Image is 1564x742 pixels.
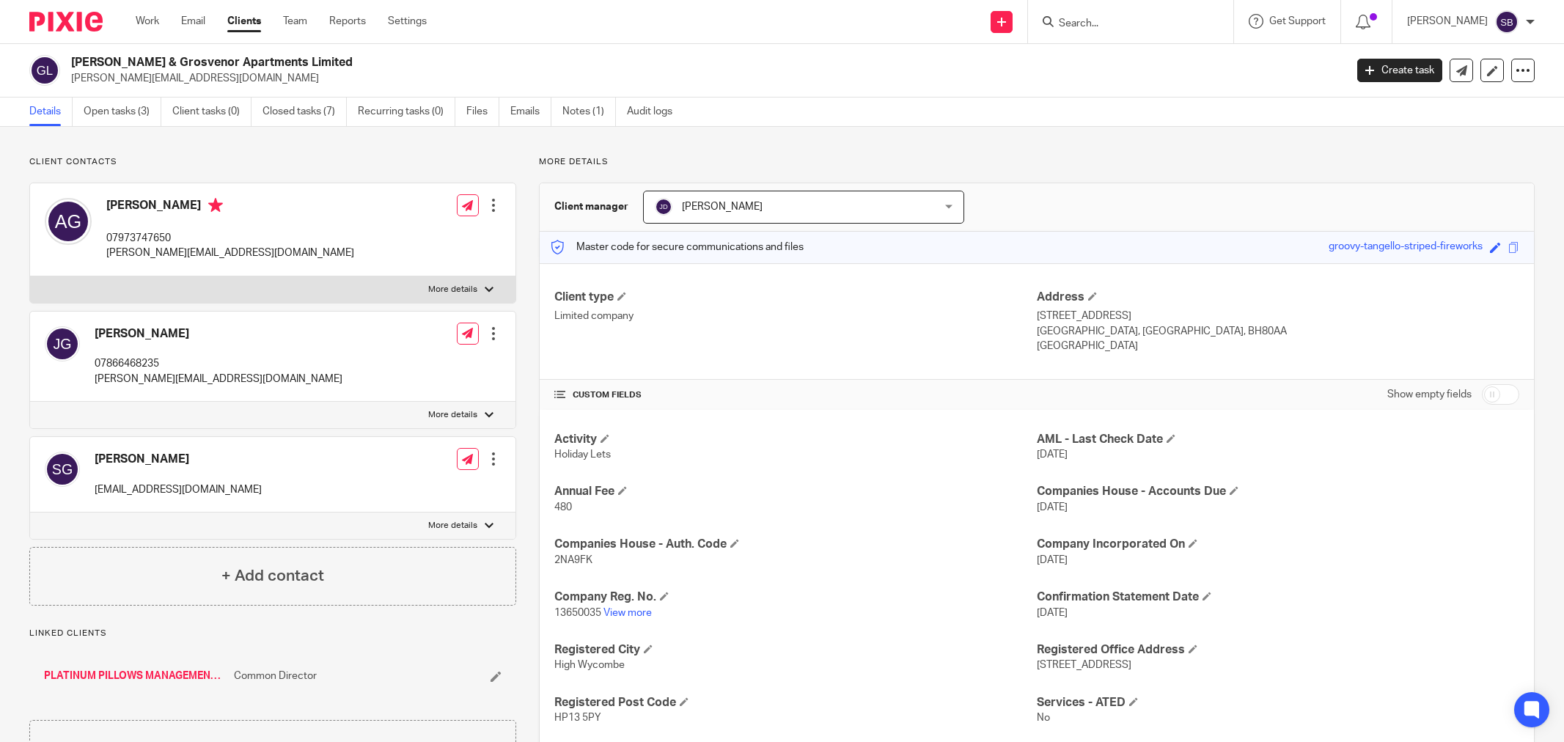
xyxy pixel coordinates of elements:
[44,669,227,683] a: PLATINUM PILLOWS MANAGEMENT SERVICES LTD
[1037,537,1519,552] h4: Company Incorporated On
[106,198,354,216] h4: [PERSON_NAME]
[358,98,455,126] a: Recurring tasks (0)
[95,356,342,371] p: 07866468235
[1037,339,1519,353] p: [GEOGRAPHIC_DATA]
[29,55,60,86] img: svg%3E
[1037,449,1068,460] span: [DATE]
[554,502,572,513] span: 480
[1037,642,1519,658] h4: Registered Office Address
[95,482,262,497] p: [EMAIL_ADDRESS][DOMAIN_NAME]
[234,669,317,683] span: Common Director
[1495,10,1519,34] img: svg%3E
[1057,18,1189,31] input: Search
[71,71,1335,86] p: [PERSON_NAME][EMAIL_ADDRESS][DOMAIN_NAME]
[1357,59,1442,82] a: Create task
[554,389,1037,401] h4: CUSTOM FIELDS
[554,449,611,460] span: Holiday Lets
[1037,713,1050,723] span: No
[227,14,261,29] a: Clients
[45,452,80,487] img: svg%3E
[1037,695,1519,710] h4: Services - ATED
[1037,309,1519,323] p: [STREET_ADDRESS]
[71,55,1082,70] h2: [PERSON_NAME] & Grosvenor Apartments Limited
[84,98,161,126] a: Open tasks (3)
[45,198,92,245] img: svg%3E
[554,642,1037,658] h4: Registered City
[554,608,601,618] span: 13650035
[1037,324,1519,339] p: [GEOGRAPHIC_DATA], [GEOGRAPHIC_DATA], BH80AA
[554,309,1037,323] p: Limited company
[539,156,1535,168] p: More details
[554,713,601,723] span: HP13 5PY
[510,98,551,126] a: Emails
[262,98,347,126] a: Closed tasks (7)
[388,14,427,29] a: Settings
[1037,608,1068,618] span: [DATE]
[603,608,652,618] a: View more
[627,98,683,126] a: Audit logs
[329,14,366,29] a: Reports
[554,484,1037,499] h4: Annual Fee
[554,432,1037,447] h4: Activity
[95,326,342,342] h4: [PERSON_NAME]
[655,198,672,216] img: svg%3E
[208,198,223,213] i: Primary
[428,284,477,295] p: More details
[1037,484,1519,499] h4: Companies House - Accounts Due
[106,246,354,260] p: [PERSON_NAME][EMAIL_ADDRESS][DOMAIN_NAME]
[1387,387,1472,402] label: Show empty fields
[428,409,477,421] p: More details
[283,14,307,29] a: Team
[95,452,262,467] h4: [PERSON_NAME]
[181,14,205,29] a: Email
[172,98,252,126] a: Client tasks (0)
[1037,502,1068,513] span: [DATE]
[1037,589,1519,605] h4: Confirmation Statement Date
[554,290,1037,305] h4: Client type
[1407,14,1488,29] p: [PERSON_NAME]
[554,695,1037,710] h4: Registered Post Code
[1269,16,1326,26] span: Get Support
[554,660,625,670] span: High Wycombe
[682,202,763,212] span: [PERSON_NAME]
[29,12,103,32] img: Pixie
[1329,239,1483,256] div: groovy-tangello-striped-fireworks
[554,537,1037,552] h4: Companies House - Auth. Code
[554,555,592,565] span: 2NA9FK
[95,372,342,386] p: [PERSON_NAME][EMAIL_ADDRESS][DOMAIN_NAME]
[1037,555,1068,565] span: [DATE]
[221,565,324,587] h4: + Add contact
[136,14,159,29] a: Work
[554,589,1037,605] h4: Company Reg. No.
[562,98,616,126] a: Notes (1)
[428,520,477,532] p: More details
[106,231,354,246] p: 07973747650
[1037,660,1131,670] span: [STREET_ADDRESS]
[551,240,804,254] p: Master code for secure communications and files
[29,98,73,126] a: Details
[29,156,516,168] p: Client contacts
[1037,432,1519,447] h4: AML - Last Check Date
[466,98,499,126] a: Files
[554,199,628,214] h3: Client manager
[45,326,80,361] img: svg%3E
[29,628,516,639] p: Linked clients
[1037,290,1519,305] h4: Address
